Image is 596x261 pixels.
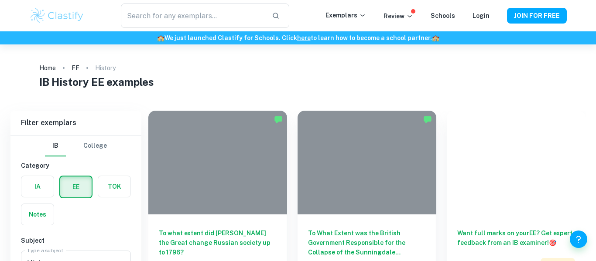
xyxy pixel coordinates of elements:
h6: To What Extent was the British Government Responsible for the Collapse of the Sunningdale Agreeme... [308,228,426,257]
h6: Want full marks on your EE ? Get expert feedback from an IB examiner! [457,228,575,247]
button: TOK [98,176,130,197]
p: Exemplars [325,10,366,20]
p: Review [384,11,413,21]
h6: To what extent did [PERSON_NAME] the Great change Russian society up to 1796? [159,228,277,257]
a: Home [39,62,56,74]
h6: Category [21,161,131,170]
button: College [83,136,107,156]
button: JOIN FOR FREE [507,8,567,24]
img: Clastify logo [29,7,85,24]
a: Schools [431,12,455,19]
span: 🎯 [549,239,556,246]
span: 🏫 [157,34,164,41]
a: Login [473,12,490,19]
a: EE [72,62,79,74]
button: IB [45,136,66,156]
p: History [95,63,116,73]
span: 🏫 [432,34,439,41]
h6: Subject [21,236,131,245]
div: Filter type choice [45,136,107,156]
a: here [297,34,311,41]
h6: Filter exemplars [10,111,141,135]
button: Help and Feedback [570,230,587,248]
button: IA [21,176,54,197]
button: EE [60,176,92,197]
input: Search for any exemplars... [121,3,265,28]
img: Marked [423,115,432,124]
label: Type a subject [27,247,63,254]
button: Notes [21,204,54,225]
h1: IB History EE examples [39,74,557,90]
h6: We just launched Clastify for Schools. Click to learn how to become a school partner. [2,33,594,43]
img: Marked [274,115,283,124]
